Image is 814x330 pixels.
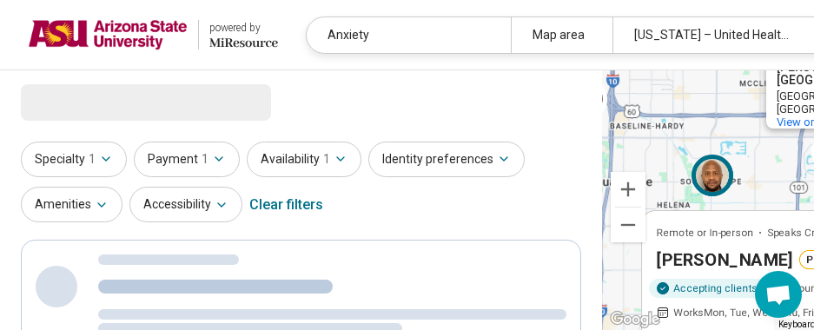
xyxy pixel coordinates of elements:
div: powered by [209,20,278,36]
button: Payment1 [134,142,240,177]
div: Anxiety [307,17,511,53]
span: 1 [89,150,96,168]
div: Clear filters [249,184,323,226]
button: Specialty1 [21,142,127,177]
div: Open chat [755,271,802,318]
button: Zoom out [611,208,645,242]
div: Accepting clients [649,279,768,298]
button: Zoom in [611,172,645,207]
button: Amenities [21,187,122,222]
h3: [PERSON_NAME] [656,247,792,272]
p: Remote or In-person [656,225,753,241]
span: Works Mon, Tue, Wed, Thu, Fri [673,305,814,320]
div: Map area [511,17,612,53]
button: Accessibility [129,187,242,222]
span: 1 [202,150,208,168]
button: Availability1 [247,142,361,177]
img: Arizona State University [28,14,188,56]
span: 1 [323,150,330,168]
a: Arizona State Universitypowered by [28,14,278,56]
span: Loading... [21,84,167,119]
button: Identity preferences [368,142,525,177]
